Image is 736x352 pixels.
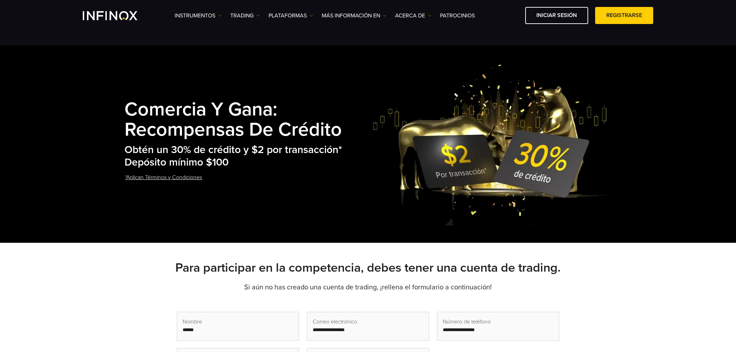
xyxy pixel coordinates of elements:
a: PLATAFORMAS [269,11,313,20]
a: *Aplican Términos y Condiciones [125,169,203,186]
a: Iniciar sesión [525,7,588,24]
a: ACERCA DE [395,11,431,20]
span: Nombre [183,318,202,326]
strong: Para participar en la competencia, debes tener una cuenta de trading. [175,260,561,275]
a: Instrumentos [175,11,222,20]
a: Más información en [322,11,386,20]
p: Si aún no has creado una cuenta de trading, ¡rellena el formulario a continuación! [125,282,611,292]
h2: Obtén un 30% de crédito y $2 por transacción* Depósito mínimo $100 [125,144,372,169]
a: TRADING [230,11,260,20]
a: Patrocinios [440,11,475,20]
strong: Comercia y Gana: Recompensas de Crédito [125,98,342,141]
a: Registrarse [595,7,653,24]
span: Número de teléfono [443,318,491,326]
span: Correo electrónico [313,318,357,326]
a: INFINOX Logo [83,11,154,20]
